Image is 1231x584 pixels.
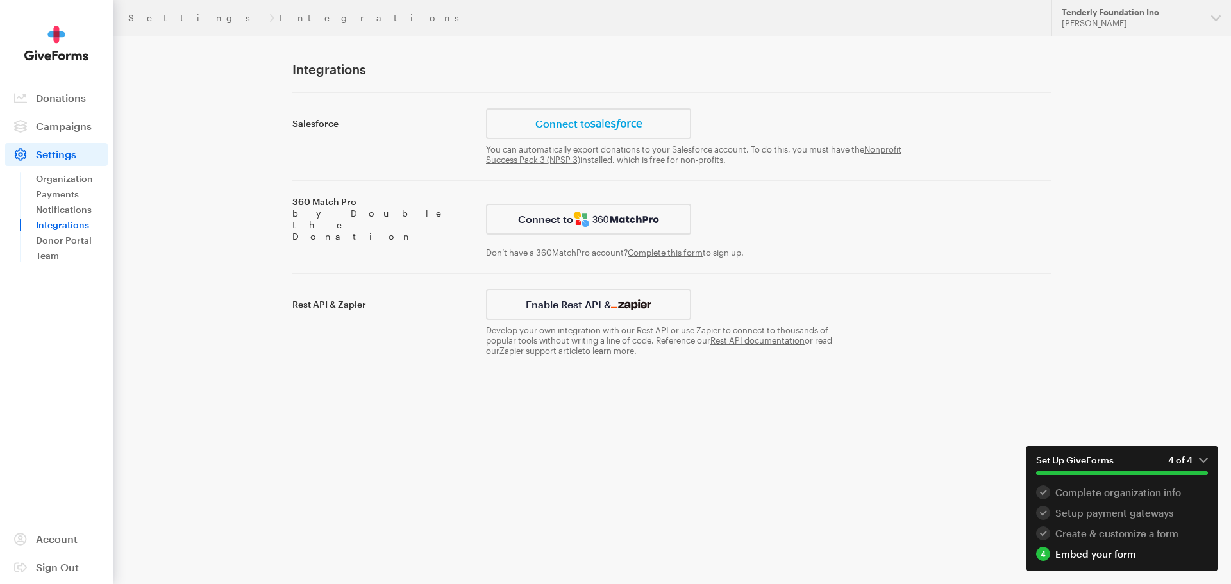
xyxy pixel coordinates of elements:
[1062,7,1201,18] div: Tenderly Foundation Inc
[36,202,108,217] a: Notifications
[1062,18,1201,29] div: [PERSON_NAME]
[710,335,805,346] a: Rest API documentation
[1036,506,1208,520] a: 2 Setup payment gateways
[36,533,78,545] span: Account
[1036,506,1208,520] div: Setup payment gateways
[1036,547,1208,561] a: 4 Embed your form
[1036,547,1050,561] div: 4
[1036,526,1208,540] a: 3 Create & customize a form
[1036,485,1208,499] div: Complete organization info
[573,212,660,228] img: matchpro-598062ffc93f7cc67ae85787ac0449152f595a5c7aa6ee2c5a11943551af9b30.svg
[36,248,108,263] a: Team
[36,233,108,248] a: Donor Portal
[1036,526,1050,540] div: 3
[1036,547,1208,561] div: Embed your form
[1036,485,1208,499] a: 1 Complete organization info
[24,26,88,61] img: GiveForms
[292,62,1051,77] h1: Integrations
[1026,446,1218,485] button: Set Up GiveForms4 of 4
[36,148,76,160] span: Settings
[499,346,582,356] a: Zapier support article
[36,187,108,202] a: Payments
[1036,485,1050,499] div: 1
[292,118,471,129] label: Salesforce
[36,561,79,573] span: Sign Out
[36,92,86,104] span: Donations
[5,115,108,138] a: Campaigns
[292,299,471,310] label: Rest API & Zapier
[486,108,691,139] a: Connect to
[590,119,641,130] img: salesforce-ccb77ba178c30785f9810eef0c259c6a25b2ff078049f8943c02ff562ea2a71e.png
[486,144,923,165] p: You can automatically export donations to your Salesforce account. To do this, you must have the ...
[292,208,453,242] span: by Double the Donation
[36,217,108,233] a: Integrations
[1168,455,1208,466] em: 4 of 4
[1036,506,1050,520] div: 2
[5,143,108,166] a: Settings
[5,87,108,110] a: Donations
[292,196,471,242] label: 360 Match Pro
[628,247,703,258] a: Complete this form
[486,289,691,320] button: Enable Rest API &
[611,299,651,310] img: zapier-c8d75e7e78a4370629cd1761839ca1baf517eff8631b4b158c8a0ac81e909c63.svg
[486,325,858,356] p: Develop your own integration with our Rest API or use Zapier to connect to thousands of popular t...
[128,13,264,23] a: Settings
[36,171,108,187] a: Organization
[5,556,108,579] a: Sign Out
[486,247,858,258] p: Don’t have a 360MatchPro account? to sign up.
[36,120,92,132] span: Campaigns
[486,204,691,235] a: Connect to
[5,528,108,551] a: Account
[486,144,901,165] a: Nonprofit Success Pack 3 (NPSP 3)
[1036,526,1208,540] div: Create & customize a form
